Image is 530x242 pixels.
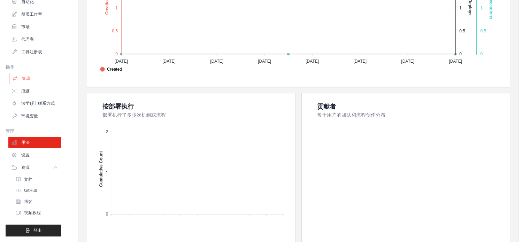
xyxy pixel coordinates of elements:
[21,165,30,170] font: 资源
[317,103,336,110] font: 贡献者
[6,225,61,236] button: 登出
[115,52,118,56] tspan: 0
[21,49,42,54] font: 工具注册表
[8,149,61,161] a: 设置
[353,58,367,63] tspan: [DATE]
[106,129,108,134] tspan: 2
[22,76,30,81] font: 集成
[210,58,223,63] tspan: [DATE]
[102,103,134,110] font: 按部署执行
[21,88,30,93] font: 痕迹
[459,29,465,33] tspan: 0.5
[112,29,118,33] tspan: 0.5
[6,129,14,134] font: 管理
[459,52,462,56] tspan: 0
[8,21,61,32] a: 市场
[21,101,55,106] font: 法学硕士联系方式
[8,137,61,148] a: 用法
[449,58,462,63] tspan: [DATE]
[480,52,483,56] tspan: 0
[13,197,61,206] a: 博客
[8,9,61,20] a: 船员工作室
[99,151,103,187] text: Cumulative Count
[317,112,385,118] font: 每个用户的团队和流程创作分布
[480,29,486,33] tspan: 0.5
[162,58,176,63] tspan: [DATE]
[13,186,61,195] a: GitHub
[258,58,271,63] tspan: [DATE]
[8,46,61,57] a: 工具注册表
[24,210,41,215] font: 视频教程
[24,188,37,193] font: GitHub
[21,37,34,42] font: 代理商
[102,112,166,118] font: 部署执行了多少次机组或流程
[8,85,61,96] a: 痕迹
[33,228,42,233] font: 登出
[100,66,122,72] span: Created
[115,58,128,63] tspan: [DATE]
[13,174,61,184] a: 文档
[106,211,108,216] tspan: 0
[8,98,61,109] a: 法学硕士联系方式
[106,170,108,175] tspan: 1
[306,58,319,63] tspan: [DATE]
[115,6,118,10] tspan: 1
[21,12,42,17] font: 船员工作室
[9,73,62,84] a: 集成
[21,140,30,145] font: 用法
[480,6,483,10] tspan: 1
[24,177,32,182] font: 文档
[21,24,30,29] font: 市场
[8,110,61,122] a: 环境变量
[13,208,61,218] a: 视频教程
[459,6,462,10] tspan: 1
[401,58,414,63] tspan: [DATE]
[8,34,61,45] a: 代理商
[21,114,38,118] font: 环境变量
[6,65,14,70] font: 操作
[21,153,30,157] font: 设置
[8,162,61,173] button: 资源
[24,199,32,204] font: 博客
